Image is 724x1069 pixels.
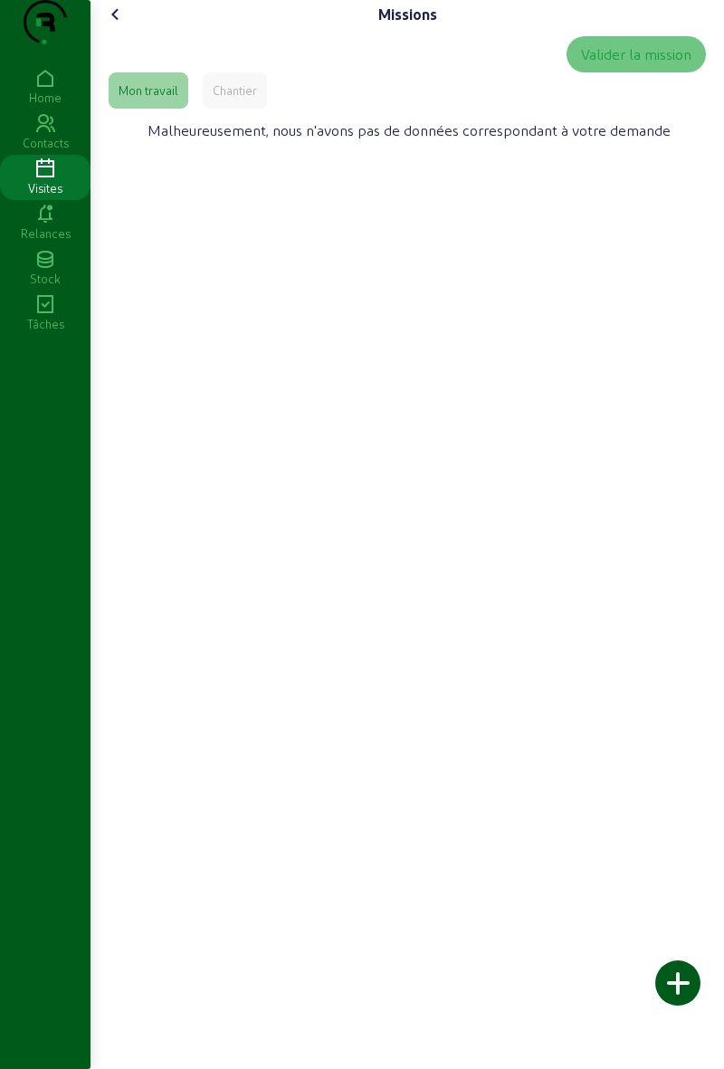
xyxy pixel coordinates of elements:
div: Missions [378,4,437,25]
div: Valider la mission [581,43,691,65]
div: Chantier [213,82,257,99]
button: Valider la mission [567,36,706,72]
div: Mon travail [119,82,178,99]
span: Malheureusement, nous n'avons pas de données correspondant à votre demande [148,119,671,141]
